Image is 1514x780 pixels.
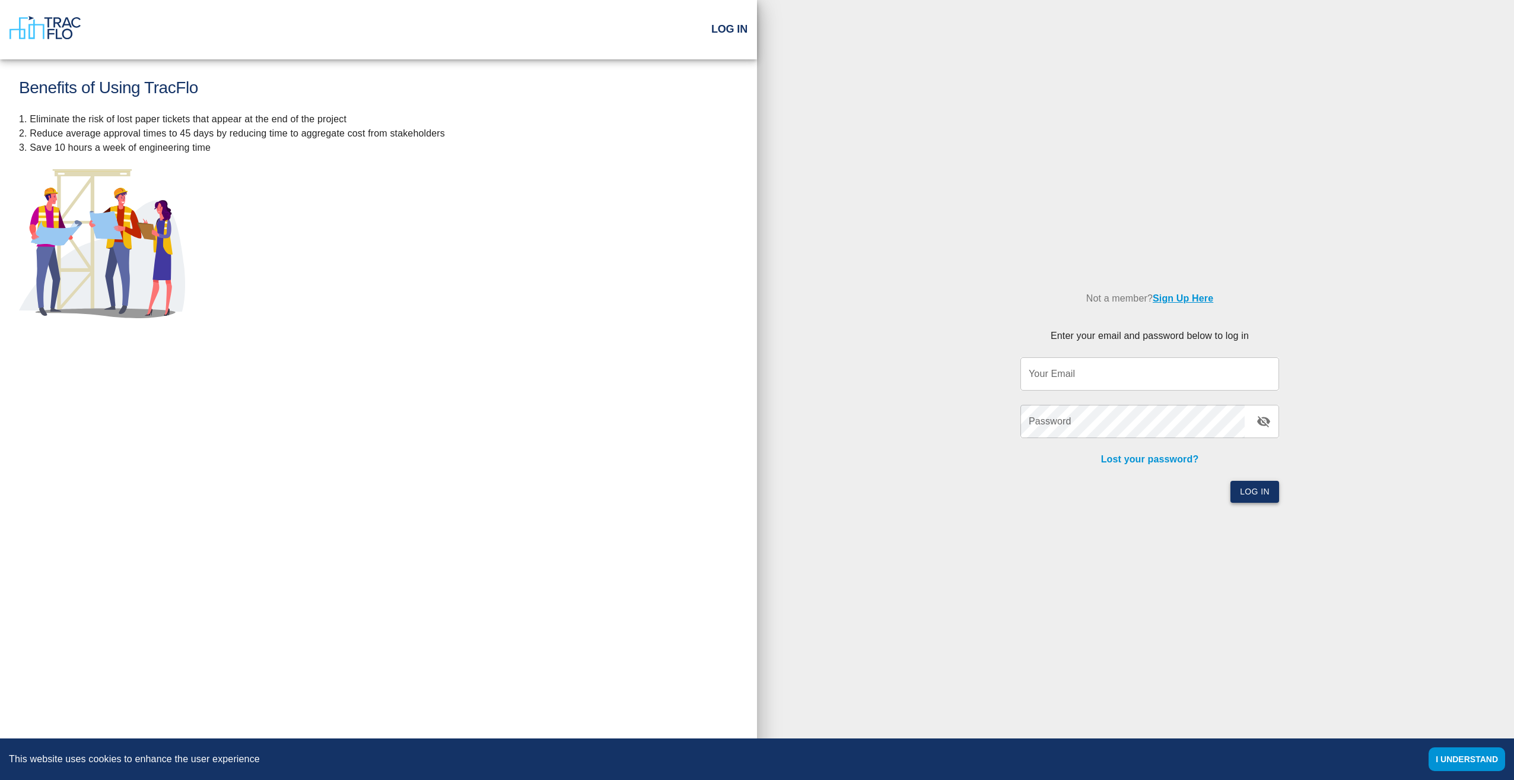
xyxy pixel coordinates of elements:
img: illustration [19,169,185,318]
h2: Log In [711,23,748,36]
p: Not a member? [1020,283,1279,315]
a: Lost your password? [1101,454,1199,464]
img: TracFlo [9,16,81,40]
button: Log In [1230,481,1279,503]
button: toggle password visibility [1249,407,1278,436]
p: Enter your email and password below to log in [1020,329,1279,343]
div: This website uses cookies to enhance the user experience [9,752,1411,766]
p: 1. Eliminate the risk of lost paper tickets that appear at the end of the project 2. Reduce avera... [19,112,738,155]
a: Sign Up Here [1153,293,1213,303]
h1: Benefits of Using TracFlo [19,78,738,98]
iframe: Chat Widget [1455,723,1514,780]
button: Accept cookies [1429,747,1505,771]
